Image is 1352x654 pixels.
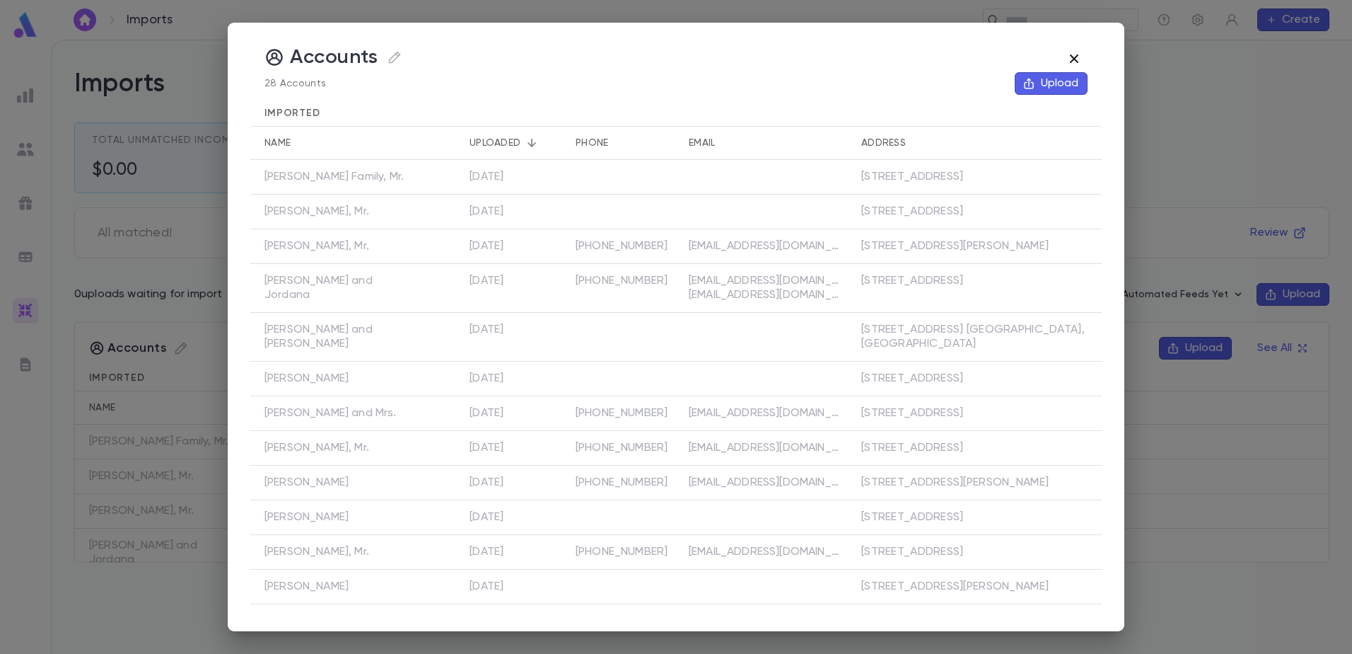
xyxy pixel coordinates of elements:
div: Name [264,126,291,160]
p: [PERSON_NAME] [264,510,349,524]
p: [EMAIL_ADDRESS][DOMAIN_NAME] [689,274,844,288]
div: [STREET_ADDRESS][PERSON_NAME] [861,239,1049,253]
p: [PHONE_NUMBER] [576,406,675,420]
div: [STREET_ADDRESS][PERSON_NAME] [861,476,1049,490]
p: [PERSON_NAME], Mr. [264,239,369,253]
div: [STREET_ADDRESS] [GEOGRAPHIC_DATA], [GEOGRAPHIC_DATA] [861,323,1095,351]
div: Email [682,126,854,160]
p: [PERSON_NAME] Family, Mr. [264,170,404,184]
p: [PERSON_NAME], Mr. [264,441,369,455]
p: [PHONE_NUMBER] [576,441,675,455]
p: [PERSON_NAME] and Mrs. [264,406,397,420]
div: 8/21/2025 [470,441,504,455]
div: [STREET_ADDRESS] [861,441,963,455]
div: 8/21/2025 [470,372,504,386]
div: 8/21/2025 [470,406,504,420]
p: [PERSON_NAME], Mr. [264,205,369,219]
h4: Accounts [264,45,406,69]
p: [PHONE_NUMBER] [576,274,675,288]
p: [PERSON_NAME] [264,580,349,594]
button: Sort [520,132,543,154]
p: [PERSON_NAME] [264,372,349,386]
p: 28 Accounts [264,78,406,89]
div: [STREET_ADDRESS][PERSON_NAME] [861,580,1049,594]
div: 8/21/2025 [470,580,504,594]
p: [EMAIL_ADDRESS][DOMAIN_NAME] [689,288,844,302]
div: Uploaded [470,126,520,160]
p: [PERSON_NAME], Mr. [264,545,369,559]
div: [STREET_ADDRESS] [861,510,963,524]
span: Imported [264,108,320,118]
p: [EMAIL_ADDRESS][DOMAIN_NAME] [689,476,844,490]
div: 8/21/2025 [470,239,504,253]
div: 8/21/2025 [470,323,504,337]
div: Name [250,126,427,160]
p: [PHONE_NUMBER] [576,239,675,253]
div: [STREET_ADDRESS] [861,545,963,559]
div: 8/21/2025 [470,170,504,184]
div: Phone [569,126,682,160]
div: [STREET_ADDRESS] [861,274,963,288]
div: Address [854,126,1102,160]
p: [EMAIL_ADDRESS][DOMAIN_NAME] [689,239,844,253]
div: 8/21/2025 [470,476,504,490]
div: Phone [576,126,608,160]
p: [PHONE_NUMBER] [576,476,675,490]
div: [STREET_ADDRESS] [861,372,963,386]
p: [PHONE_NUMBER] [576,545,675,559]
p: [PERSON_NAME] [264,476,349,490]
div: 8/21/2025 [470,510,504,524]
div: 8/21/2025 [470,545,504,559]
div: 8/21/2025 [470,205,504,219]
div: [STREET_ADDRESS] [861,406,963,420]
p: [PERSON_NAME] and Jordana [264,274,420,302]
div: [STREET_ADDRESS] [861,170,963,184]
div: 8/21/2025 [470,274,504,288]
div: Uploaded [462,126,569,160]
p: [EMAIL_ADDRESS][DOMAIN_NAME] [689,441,844,455]
p: [PERSON_NAME] and [PERSON_NAME] [264,323,420,351]
div: Email [689,126,715,160]
button: Upload [1015,72,1088,95]
p: [EMAIL_ADDRESS][DOMAIN_NAME] [689,545,844,559]
div: [STREET_ADDRESS] [861,205,963,219]
p: [EMAIL_ADDRESS][DOMAIN_NAME] [689,406,844,420]
div: Address [861,126,906,160]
